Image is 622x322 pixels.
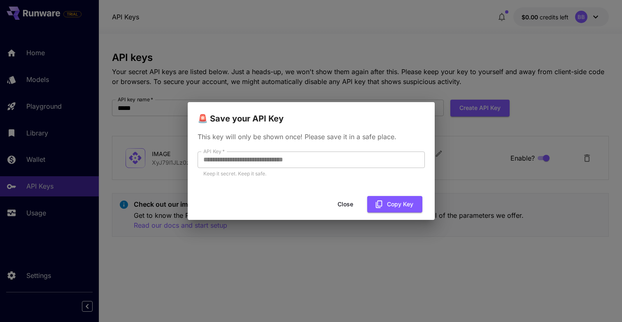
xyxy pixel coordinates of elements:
[367,196,422,213] button: Copy Key
[203,170,419,178] p: Keep it secret. Keep it safe.
[198,132,425,142] p: This key will only be shown once! Please save it in a safe place.
[203,148,225,155] label: API Key
[188,102,435,125] h2: 🚨 Save your API Key
[327,196,364,213] button: Close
